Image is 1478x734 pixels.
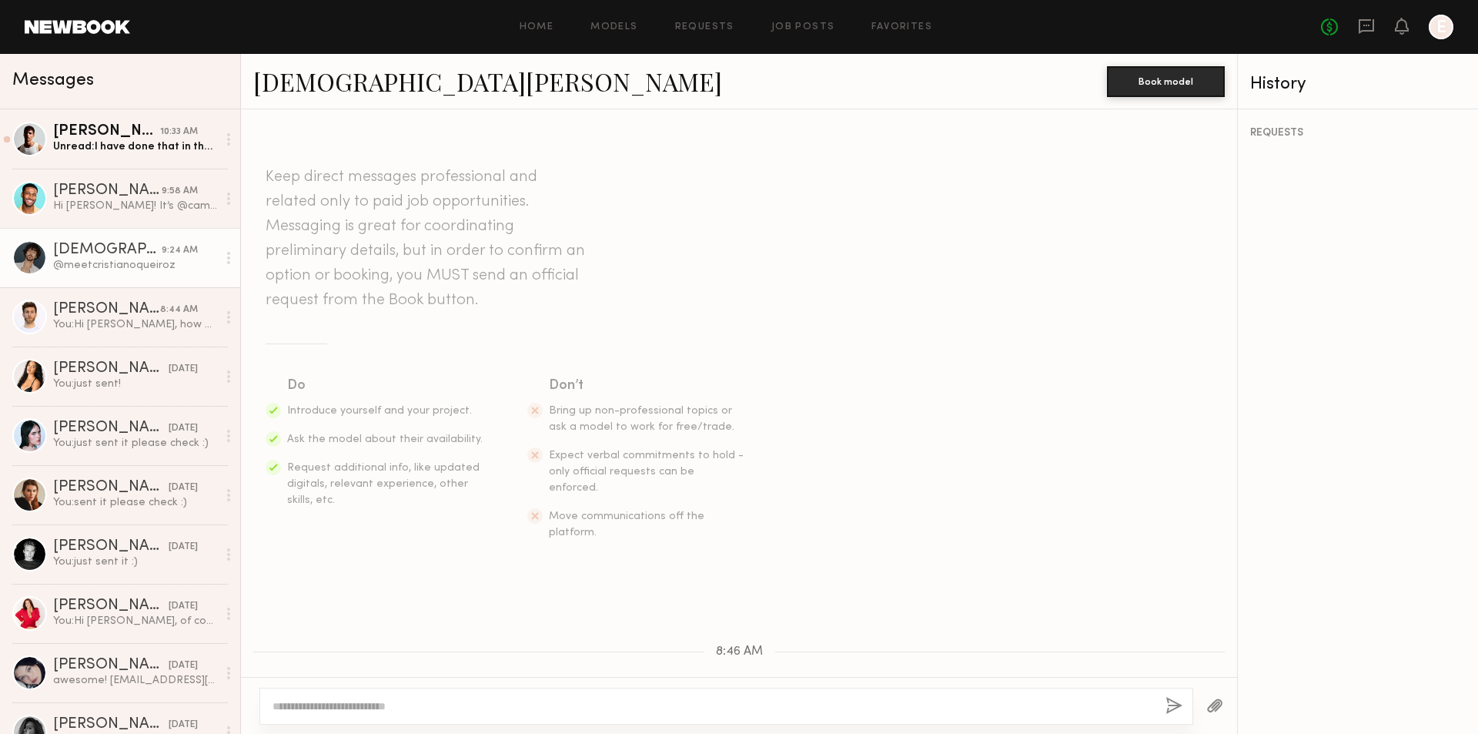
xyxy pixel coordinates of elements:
[169,718,198,732] div: [DATE]
[53,539,169,555] div: [PERSON_NAME]
[53,317,217,332] div: You: Hi [PERSON_NAME], how are you? I'm looking for a content creator for one of my clients and w...
[53,139,217,154] div: Unread: I have done that in the past for certain brands.
[287,406,472,416] span: Introduce yourself and your project.
[53,124,160,139] div: [PERSON_NAME]
[716,645,763,659] span: 8:46 AM
[53,658,169,673] div: [PERSON_NAME]
[160,125,198,139] div: 10:33 AM
[590,22,637,32] a: Models
[169,599,198,614] div: [DATE]
[549,375,746,397] div: Don’t
[549,451,744,493] span: Expect verbal commitments to hold - only official requests can be enforced.
[1250,128,1466,139] div: REQUESTS
[287,434,483,444] span: Ask the model about their availability.
[871,22,932,32] a: Favorites
[53,598,169,614] div: [PERSON_NAME]
[53,199,217,213] div: Hi [PERSON_NAME]! It’s @cam3kings
[169,421,198,436] div: [DATE]
[53,361,169,377] div: [PERSON_NAME]
[549,511,704,538] span: Move communications off the platform.
[1107,66,1225,97] button: Book model
[53,302,160,317] div: [PERSON_NAME]
[253,65,722,98] a: [DEMOGRAPHIC_DATA][PERSON_NAME]
[53,673,217,688] div: awesome! [EMAIL_ADDRESS][DOMAIN_NAME]
[53,183,162,199] div: [PERSON_NAME]
[266,165,589,313] header: Keep direct messages professional and related only to paid job opportunities. Messaging is great ...
[287,463,480,505] span: Request additional info, like updated digitals, relevant experience, other skills, etc.
[549,406,734,432] span: Bring up non-professional topics or ask a model to work for free/trade.
[53,421,169,436] div: [PERSON_NAME]
[53,377,217,391] div: You: just sent!
[53,555,217,569] div: You: just sent it :)
[1107,74,1225,87] a: Book model
[53,258,217,273] div: @meetcristianoqueiroz
[162,243,198,258] div: 9:24 AM
[675,22,734,32] a: Requests
[1429,15,1453,39] a: E
[53,495,217,510] div: You: sent it please check :)
[160,303,198,317] div: 8:44 AM
[162,184,198,199] div: 9:58 AM
[12,72,94,89] span: Messages
[287,375,484,397] div: Do
[53,480,169,495] div: [PERSON_NAME]
[1250,75,1466,93] div: History
[53,436,217,451] div: You: just sent it please check :)
[169,362,198,377] div: [DATE]
[169,659,198,673] div: [DATE]
[520,22,554,32] a: Home
[169,481,198,495] div: [DATE]
[53,717,169,732] div: [PERSON_NAME]
[771,22,835,32] a: Job Posts
[169,540,198,555] div: [DATE]
[53,243,162,258] div: [DEMOGRAPHIC_DATA][PERSON_NAME]
[53,614,217,628] div: You: Hi [PERSON_NAME], of course! Np, just let me know the time you can come by for a casting the...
